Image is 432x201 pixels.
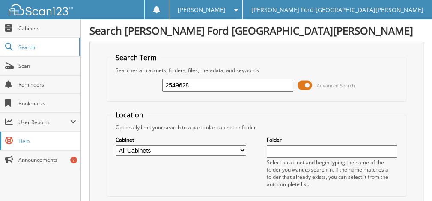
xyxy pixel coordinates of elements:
[18,156,76,163] span: Announcements
[18,62,76,70] span: Scan
[18,44,75,51] span: Search
[116,136,246,143] label: Cabinet
[111,110,148,119] legend: Location
[267,159,397,188] div: Select a cabinet and begin typing the name of the folder you want to search in. If the name match...
[18,81,76,88] span: Reminders
[70,157,77,163] div: 7
[89,23,423,38] h1: Search [PERSON_NAME] Ford [GEOGRAPHIC_DATA][PERSON_NAME]
[111,67,402,74] div: Searches all cabinets, folders, files, metadata, and keywords
[18,25,76,32] span: Cabinets
[18,119,70,126] span: User Reports
[111,124,402,131] div: Optionally limit your search to a particular cabinet or folder
[18,100,76,107] span: Bookmarks
[111,53,161,62] legend: Search Term
[178,7,226,12] span: [PERSON_NAME]
[251,7,423,12] span: [PERSON_NAME] Ford [GEOGRAPHIC_DATA][PERSON_NAME]
[267,136,397,143] label: Folder
[317,82,355,89] span: Advanced Search
[18,137,76,145] span: Help
[9,4,73,15] img: scan123-logo-white.svg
